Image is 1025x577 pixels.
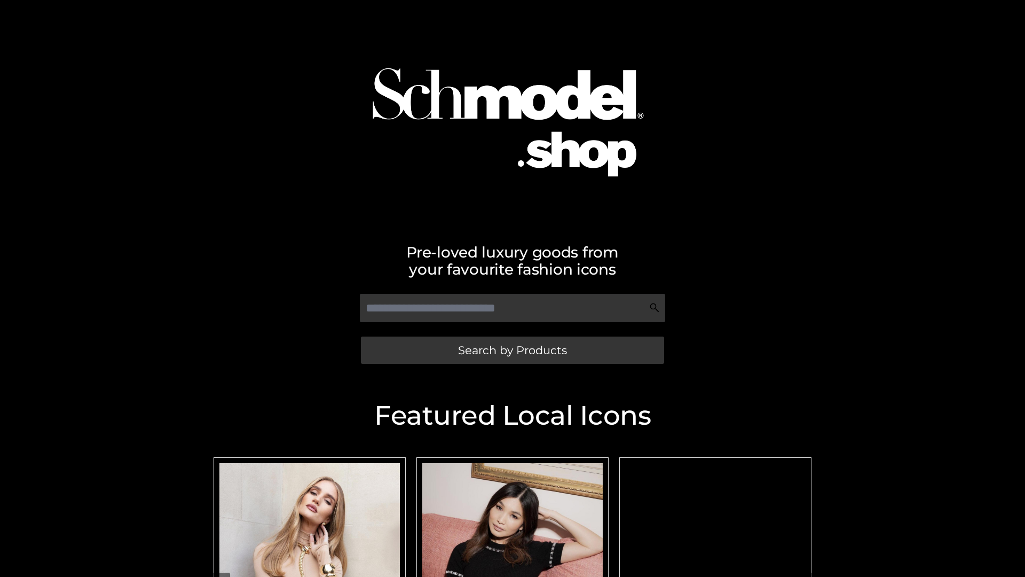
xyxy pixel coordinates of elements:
[649,302,660,313] img: Search Icon
[458,345,567,356] span: Search by Products
[208,402,817,429] h2: Featured Local Icons​
[361,337,664,364] a: Search by Products
[208,244,817,278] h2: Pre-loved luxury goods from your favourite fashion icons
